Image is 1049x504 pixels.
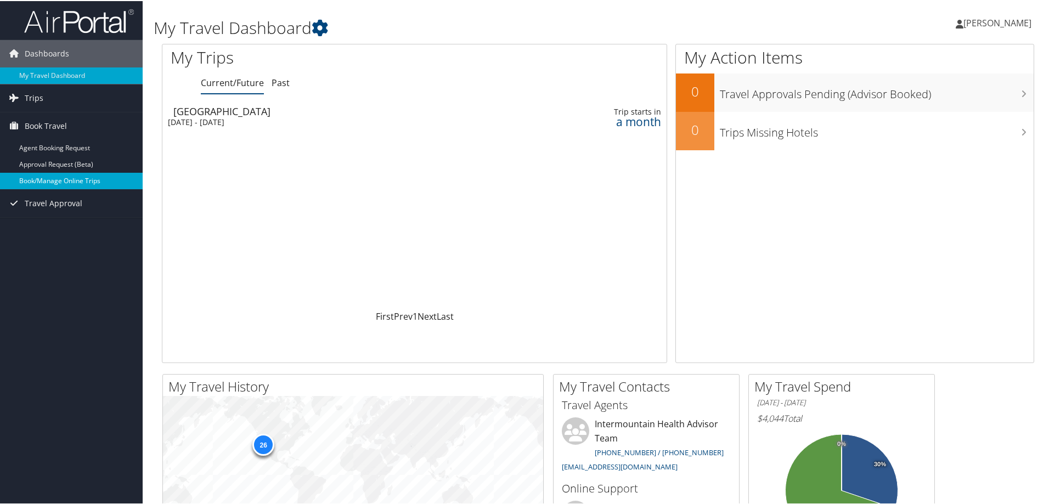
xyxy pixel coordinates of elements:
[173,105,490,115] div: [GEOGRAPHIC_DATA]
[437,309,454,321] a: Last
[376,309,394,321] a: First
[837,440,846,446] tspan: 0%
[757,397,926,407] h6: [DATE] - [DATE]
[757,411,926,423] h6: Total
[418,309,437,321] a: Next
[25,111,67,139] span: Book Travel
[556,416,736,475] li: Intermountain Health Advisor Team
[676,120,714,138] h2: 0
[963,16,1031,28] span: [PERSON_NAME]
[25,189,82,216] span: Travel Approval
[676,72,1034,111] a: 0Travel Approvals Pending (Advisor Booked)
[154,15,746,38] h1: My Travel Dashboard
[168,376,543,395] h2: My Travel History
[25,83,43,111] span: Trips
[25,39,69,66] span: Dashboards
[676,81,714,100] h2: 0
[757,411,783,423] span: $4,044
[550,106,661,116] div: Trip starts in
[562,461,678,471] a: [EMAIL_ADDRESS][DOMAIN_NAME]
[272,76,290,88] a: Past
[676,111,1034,149] a: 0Trips Missing Hotels
[559,376,739,395] h2: My Travel Contacts
[720,80,1034,101] h3: Travel Approvals Pending (Advisor Booked)
[956,5,1042,38] a: [PERSON_NAME]
[562,480,731,495] h3: Online Support
[550,116,661,126] div: a month
[171,45,448,68] h1: My Trips
[595,446,724,456] a: [PHONE_NUMBER] / [PHONE_NUMBER]
[252,433,274,455] div: 26
[168,116,484,126] div: [DATE] - [DATE]
[874,460,886,467] tspan: 30%
[754,376,934,395] h2: My Travel Spend
[676,45,1034,68] h1: My Action Items
[562,397,731,412] h3: Travel Agents
[394,309,413,321] a: Prev
[413,309,418,321] a: 1
[201,76,264,88] a: Current/Future
[24,7,134,33] img: airportal-logo.png
[720,118,1034,139] h3: Trips Missing Hotels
